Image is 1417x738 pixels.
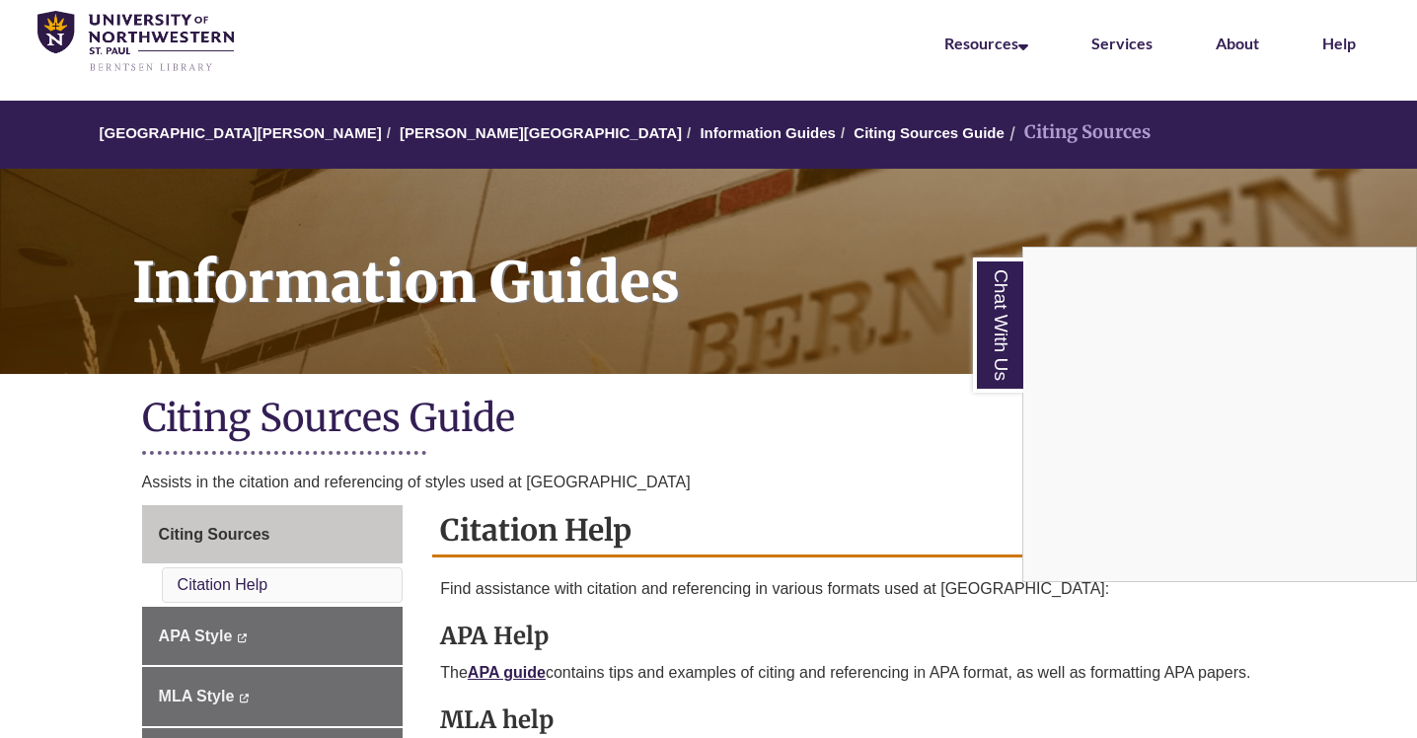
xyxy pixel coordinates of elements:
a: About [1216,34,1259,52]
div: Chat With Us [1022,247,1417,582]
a: Help [1322,34,1356,52]
img: UNWSP Library Logo [37,11,234,73]
a: Services [1091,34,1153,52]
a: Chat With Us [973,258,1023,393]
iframe: Chat Widget [1023,248,1416,581]
a: Resources [944,34,1028,52]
